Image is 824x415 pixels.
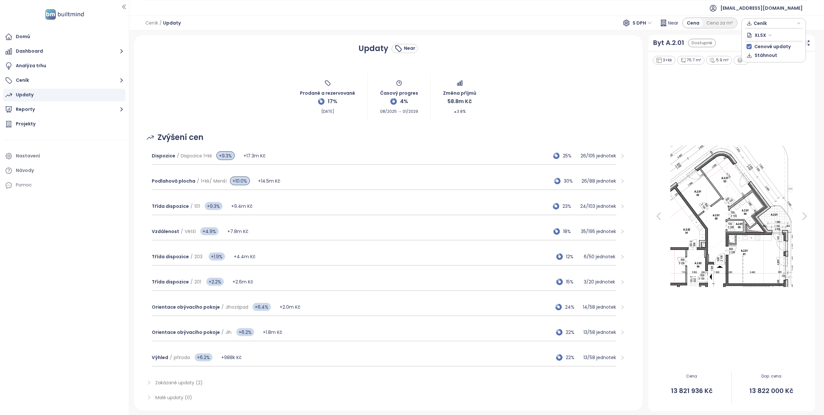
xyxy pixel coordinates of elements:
[566,253,580,260] span: 12%
[653,56,675,65] div: 3+kk
[152,203,189,209] span: Třída dispozice
[3,164,126,177] a: Návody
[177,153,179,159] span: /
[584,253,616,260] p: 6 / 50 jednotek
[163,17,181,29] span: Updaty
[181,153,212,159] span: Dispozice 1+kk
[583,354,616,361] p: 13 / 58 jednotek
[191,279,193,285] span: /
[380,105,418,115] span: 08/2025 → 01/2029
[174,354,190,361] span: příroda
[581,152,616,159] p: 26 / 105 jednotek
[209,252,225,261] span: +1.9%
[448,97,472,105] span: 58.8m Kč
[565,303,579,311] span: 24%
[653,38,684,48] a: Byt A.2.01
[145,17,158,29] span: Ceník
[3,59,126,72] a: Analýza trhu
[234,253,255,260] span: +4.4m Kč
[3,30,126,43] a: Domů
[668,17,678,29] span: Near
[564,177,578,185] span: 30%
[16,91,34,99] div: Updaty
[620,229,625,234] span: right
[16,33,30,41] div: Domů
[443,86,476,97] span: Změna příjmů
[200,227,219,235] span: +4.9%
[230,176,250,185] span: +10.0%
[454,110,457,113] span: caret-up
[706,56,732,65] div: 5.9 m²
[194,279,201,285] span: 201
[221,304,224,310] span: /
[3,118,126,131] a: Projekty
[205,202,222,210] span: +9.3%
[580,203,616,210] p: 24 / 103 jednotek
[566,354,580,361] span: 22%
[236,328,254,336] span: +6.2%
[754,18,795,28] span: Ceník
[152,304,220,310] span: Orientace obývacího pokoje
[152,153,175,159] span: Dispozice
[652,373,731,379] span: Cena
[258,178,280,184] span: +14.5m Kč
[147,380,151,385] span: right
[221,354,242,361] span: +988k Kč
[3,89,126,101] a: Updaty
[158,131,203,144] span: Zvýšení cen
[3,74,126,87] button: Ceník
[583,329,616,336] p: 13 / 58 jednotek
[155,379,203,386] span: Zakázané updaty (2)
[734,56,749,65] div: 2
[3,150,126,163] a: Nastavení
[683,18,703,27] div: Cena
[755,30,772,40] span: XLSX
[620,330,625,335] span: right
[745,50,802,60] button: Stáhnout
[152,178,195,184] span: Podlahová plocha
[454,105,466,115] span: 3.8%
[620,154,625,158] span: right
[147,395,151,400] span: right
[581,228,616,235] p: 35 / 195 jednotek
[225,304,248,310] span: Jihozápad
[620,179,625,184] span: right
[703,18,736,27] div: Cena za m²
[400,97,408,105] span: 4%
[583,303,616,311] p: 14 / 58 jednotek
[252,303,271,311] span: +6.4%
[404,45,415,52] div: Near
[754,43,791,50] span: Cenové updaty
[197,178,199,184] span: /
[16,62,46,70] div: Analýza trhu
[152,228,179,235] span: Vzdálenost
[663,144,800,289] img: Floor plan
[620,280,625,284] span: right
[563,152,577,159] span: 25%
[155,394,192,401] span: Malé updaty (0)
[152,329,220,335] span: Orientace obývacího pokoje
[213,178,227,184] span: Menší
[227,228,248,235] span: +7.8m Kč
[16,166,34,175] div: Návody
[720,0,803,16] span: [EMAIL_ADDRESS][DOMAIN_NAME]
[380,86,418,97] span: Časový progres
[16,181,32,189] div: Pomoc
[194,253,202,260] span: 203
[225,329,232,335] span: Jih
[191,253,193,260] span: /
[263,329,282,335] span: +1.8m Kč
[566,329,580,336] span: 22%
[16,120,36,128] div: Projekty
[232,279,253,285] span: +2.6m Kč
[191,203,193,209] span: /
[195,353,212,361] span: +6.2%
[582,177,616,185] p: 26 / 88 jednotek
[231,203,252,209] span: +9.4m Kč
[562,203,577,210] span: 23%
[652,386,731,396] span: 13 821 936 Kč
[152,279,189,285] span: Třída dispozice
[43,8,86,21] img: logo
[584,278,616,285] p: 3 / 20 jednotek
